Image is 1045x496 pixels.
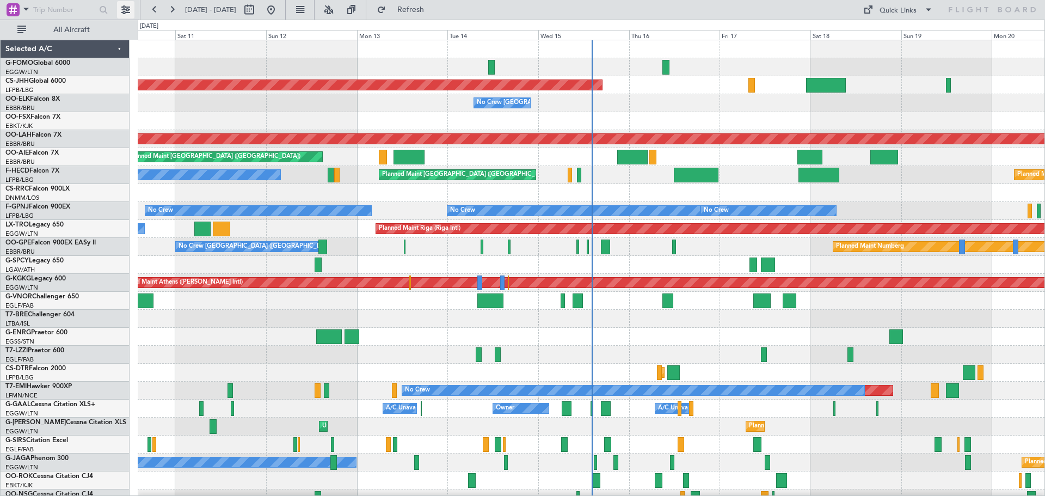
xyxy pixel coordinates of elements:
[5,401,95,408] a: G-GAALCessna Citation XLS+
[5,168,29,174] span: F-HECD
[629,30,720,40] div: Thu 16
[5,419,126,426] a: G-[PERSON_NAME]Cessna Citation XLS
[880,5,917,16] div: Quick Links
[185,5,236,15] span: [DATE] - [DATE]
[720,30,810,40] div: Fri 17
[5,78,29,84] span: CS-JHH
[5,140,35,148] a: EBBR/BRU
[5,356,34,364] a: EGLF/FAB
[5,176,34,184] a: LFPB/LBG
[388,6,434,14] span: Refresh
[836,238,904,255] div: Planned Maint Nurnberg
[5,168,59,174] a: F-HECDFalcon 7X
[5,293,32,300] span: G-VNOR
[5,186,70,192] a: CS-RRCFalcon 900LX
[5,186,29,192] span: CS-RRC
[447,30,538,40] div: Tue 14
[5,122,33,130] a: EBKT/KJK
[5,445,34,454] a: EGLF/FAB
[5,427,38,436] a: EGGW/LTN
[5,78,66,84] a: CS-JHHGlobal 6000
[5,222,29,228] span: LX-TRO
[5,204,29,210] span: F-GPNJ
[5,338,34,346] a: EGSS/STN
[322,418,501,434] div: Unplanned Maint [GEOGRAPHIC_DATA] ([GEOGRAPHIC_DATA])
[5,383,27,390] span: T7-EMI
[5,60,33,66] span: G-FOMO
[5,132,32,138] span: OO-LAH
[5,275,31,282] span: G-KGKG
[175,30,266,40] div: Sat 11
[5,114,60,120] a: OO-FSXFalcon 7X
[372,1,437,19] button: Refresh
[129,149,300,165] div: Planned Maint [GEOGRAPHIC_DATA] ([GEOGRAPHIC_DATA])
[5,401,30,408] span: G-GAAL
[5,473,93,480] a: OO-ROKCessna Citation CJ4
[5,230,38,238] a: EGGW/LTN
[5,365,29,372] span: CS-DTR
[704,203,729,219] div: No Crew
[5,437,26,444] span: G-SIRS
[5,258,64,264] a: G-SPCYLegacy 650
[5,383,72,390] a: T7-EMIHawker 900XP
[5,293,79,300] a: G-VNORChallenger 650
[5,96,60,102] a: OO-ELKFalcon 8X
[477,95,659,111] div: No Crew [GEOGRAPHIC_DATA] ([GEOGRAPHIC_DATA] National)
[5,284,38,292] a: EGGW/LTN
[450,203,475,219] div: No Crew
[5,60,70,66] a: G-FOMOGlobal 6000
[5,311,75,318] a: T7-BREChallenger 604
[405,382,430,399] div: No Crew
[5,455,69,462] a: G-JAGAPhenom 300
[5,96,30,102] span: OO-ELK
[5,114,30,120] span: OO-FSX
[810,30,901,40] div: Sat 18
[357,30,448,40] div: Mon 13
[5,86,34,94] a: LFPB/LBG
[5,104,35,112] a: EBBR/BRU
[496,400,514,417] div: Owner
[5,222,64,228] a: LX-TROLegacy 650
[5,240,31,246] span: OO-GPE
[179,238,361,255] div: No Crew [GEOGRAPHIC_DATA] ([GEOGRAPHIC_DATA] National)
[386,400,431,417] div: A/C Unavailable
[5,463,38,471] a: EGGW/LTN
[5,248,35,256] a: EBBR/BRU
[5,437,68,444] a: G-SIRSCitation Excel
[5,150,29,156] span: OO-AIE
[5,409,38,418] a: EGGW/LTN
[664,364,720,381] div: Planned Maint Sofia
[5,347,28,354] span: T7-LZZI
[5,158,35,166] a: EBBR/BRU
[538,30,629,40] div: Wed 15
[5,240,96,246] a: OO-GPEFalcon 900EX EASy II
[5,266,35,274] a: LGAV/ATH
[5,275,66,282] a: G-KGKGLegacy 600
[5,347,64,354] a: T7-LZZIPraetor 600
[5,329,67,336] a: G-ENRGPraetor 600
[5,391,38,400] a: LFMN/NCE
[5,320,30,328] a: LTBA/ISL
[658,400,703,417] div: A/C Unavailable
[5,419,66,426] span: G-[PERSON_NAME]
[148,203,173,219] div: No Crew
[5,455,30,462] span: G-JAGA
[5,194,39,202] a: DNMM/LOS
[749,418,920,434] div: Planned Maint [GEOGRAPHIC_DATA] ([GEOGRAPHIC_DATA])
[5,481,33,489] a: EBKT/KJK
[5,373,34,382] a: LFPB/LBG
[140,22,158,31] div: [DATE]
[5,365,66,372] a: CS-DTRFalcon 2000
[118,274,243,291] div: Planned Maint Athens ([PERSON_NAME] Intl)
[5,258,29,264] span: G-SPCY
[382,167,554,183] div: Planned Maint [GEOGRAPHIC_DATA] ([GEOGRAPHIC_DATA])
[901,30,992,40] div: Sun 19
[12,21,118,39] button: All Aircraft
[5,212,34,220] a: LFPB/LBG
[5,311,28,318] span: T7-BRE
[5,68,38,76] a: EGGW/LTN
[5,150,59,156] a: OO-AIEFalcon 7X
[858,1,938,19] button: Quick Links
[5,302,34,310] a: EGLF/FAB
[379,221,460,237] div: Planned Maint Riga (Riga Intl)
